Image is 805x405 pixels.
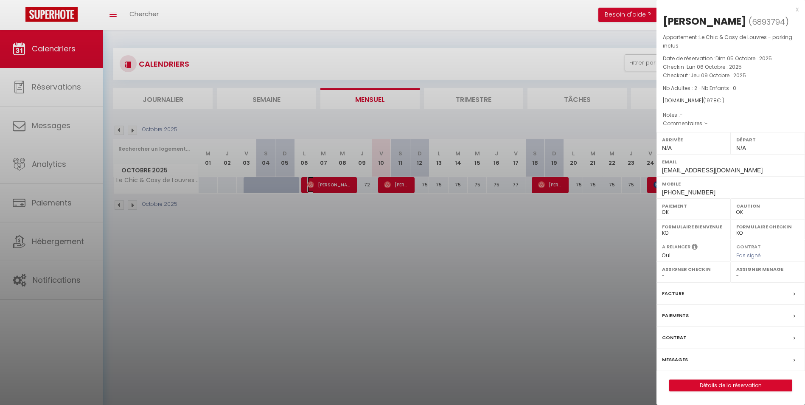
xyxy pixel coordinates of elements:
[662,355,688,364] label: Messages
[662,167,763,174] span: [EMAIL_ADDRESS][DOMAIN_NAME]
[662,243,690,250] label: A relancer
[662,202,725,210] label: Paiement
[662,157,799,166] label: Email
[663,33,799,50] p: Appartement :
[692,243,698,253] i: Sélectionner OUI si vous souhaiter envoyer les séquences de messages post-checkout
[736,145,746,152] span: N/A
[703,97,724,104] span: ( € )
[662,289,684,298] label: Facture
[656,4,799,14] div: x
[663,34,792,49] span: Le Chic & Cosy de Louvres - parking inclus
[663,84,736,92] span: Nb Adultes : 2 -
[662,311,689,320] label: Paiements
[752,17,785,27] span: 6893794
[690,72,746,79] span: Jeu 09 Octobre . 2025
[662,189,715,196] span: [PHONE_NUMBER]
[663,97,799,105] div: [DOMAIN_NAME]
[736,265,799,273] label: Assigner Menage
[662,145,672,152] span: N/A
[663,111,799,119] p: Notes :
[687,63,742,70] span: Lun 06 Octobre . 2025
[662,333,687,342] label: Contrat
[663,119,799,128] p: Commentaires :
[662,265,725,273] label: Assigner Checkin
[715,55,772,62] span: Dim 05 Octobre . 2025
[736,222,799,231] label: Formulaire Checkin
[662,222,725,231] label: Formulaire Bienvenue
[736,243,761,249] label: Contrat
[736,202,799,210] label: Caution
[670,380,792,391] a: Détails de la réservation
[705,97,717,104] span: 197.8
[662,135,725,144] label: Arrivée
[749,16,789,28] span: ( )
[669,380,792,391] button: Détails de la réservation
[663,14,746,28] div: [PERSON_NAME]
[736,135,799,144] label: Départ
[736,252,761,259] span: Pas signé
[680,111,683,118] span: -
[663,63,799,71] p: Checkin :
[663,54,799,63] p: Date de réservation :
[663,71,799,80] p: Checkout :
[701,84,736,92] span: Nb Enfants : 0
[705,120,708,127] span: -
[662,180,799,188] label: Mobile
